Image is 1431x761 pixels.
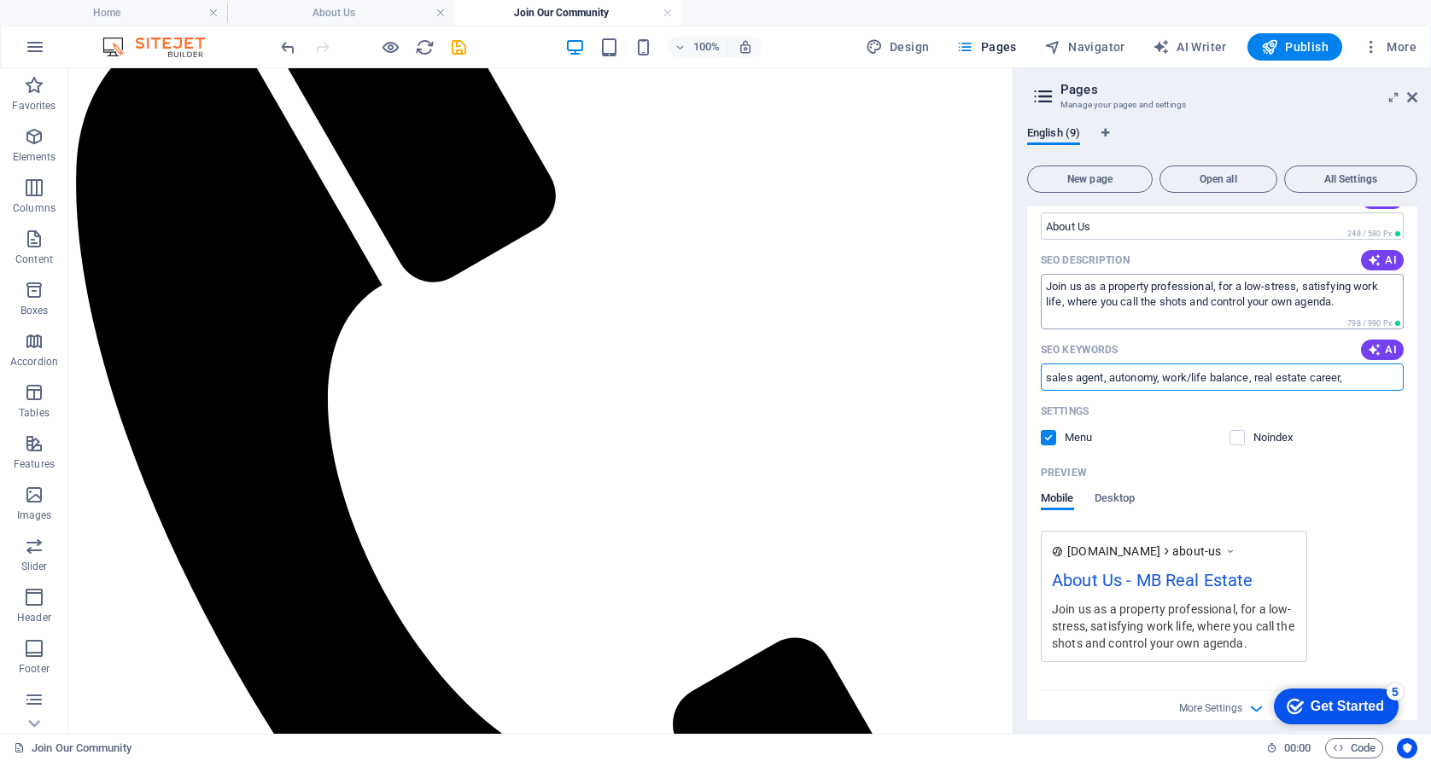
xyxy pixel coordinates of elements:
[277,37,298,57] button: undo
[1041,212,1404,240] input: About Us
[126,3,143,20] div: 5
[1065,430,1120,445] p: Define if you want this page to be shown in auto-generated navigation.
[19,406,50,420] p: Tables
[1060,82,1417,97] h2: Pages
[1052,567,1296,601] div: About Us - MB Real Estate
[1247,33,1342,61] button: Publish
[1344,228,1404,240] span: Calculated pixel length in search results
[10,355,58,369] p: Accordion
[1041,253,1130,267] p: SEO Description
[98,37,226,57] img: Editor Logo
[1159,166,1277,193] button: Open all
[1041,274,1404,329] textarea: Join us as a property professional, for a low-stress, satisfying work life, where you call the sh...
[668,37,728,57] button: 100%
[15,253,53,266] p: Content
[449,38,469,57] i: Save (Ctrl+S)
[1027,126,1417,159] div: Language Tabs
[1052,600,1296,652] div: Join us as a property professional, for a low-stress, satisfying work life, where you call the sh...
[1067,543,1160,560] span: [DOMAIN_NAME]
[1347,229,1392,238] span: 248 / 580 Px
[1179,702,1242,714] span: More Settings
[1368,253,1397,267] span: AI
[1153,38,1227,55] span: AI Writer
[13,150,56,164] p: Elements
[14,457,55,471] p: Features
[20,304,49,317] p: Boxes
[454,3,681,22] h4: Join Our Community
[17,611,51,624] p: Header
[414,37,435,57] button: reload
[17,508,52,522] p: Images
[1041,491,1135,524] div: Preview
[1253,430,1309,445] p: Instruct search engines to exclude this page from search results.
[1041,404,1089,418] p: Settings
[738,39,753,55] i: On resize automatically adjust zoom level to fit chosen device.
[1167,174,1270,184] span: Open all
[1333,738,1376,758] span: Code
[1296,741,1299,754] span: :
[21,560,48,573] p: Slider
[19,662,50,676] p: Footer
[949,33,1023,61] button: Pages
[859,33,937,61] button: Design
[1361,340,1404,360] button: AI
[1397,738,1417,758] button: Usercentrics
[1172,543,1221,560] span: about-us
[1347,319,1392,328] span: 798 / 990 Px
[1292,174,1410,184] span: All Settings
[1041,488,1074,512] span: Mobile
[13,201,55,215] p: Columns
[278,38,298,57] i: Undo: Change pages (Ctrl+Z)
[1027,166,1153,193] button: New page
[956,38,1016,55] span: Pages
[50,19,124,34] div: Get Started
[415,38,435,57] i: Reload page
[380,37,400,57] button: Click here to leave preview mode and continue editing
[1325,738,1383,758] button: Code
[12,99,55,113] p: Favorites
[1363,38,1416,55] span: More
[1146,33,1234,61] button: AI Writer
[1261,38,1329,55] span: Publish
[866,38,930,55] span: Design
[1035,174,1145,184] span: New page
[1060,97,1383,113] h3: Manage your pages and settings
[1356,33,1423,61] button: More
[1361,250,1404,270] button: AI
[1041,343,1118,357] p: SEO Keywords
[1368,343,1397,357] span: AI
[1027,123,1080,147] span: English (9)
[1037,33,1132,61] button: Navigator
[859,33,937,61] div: Design (Ctrl+Alt+Y)
[227,3,454,22] h4: About Us
[1266,738,1311,758] h6: Session time
[448,37,469,57] button: save
[693,37,721,57] h6: 100%
[1044,38,1125,55] span: Navigator
[1095,488,1136,512] span: Desktop
[1284,738,1311,758] span: 00 00
[14,738,131,758] a: Click to cancel selection. Double-click to open Pages
[1041,466,1087,479] p: Preview of your page in search results
[1212,698,1233,718] button: More Settings
[1344,317,1404,329] span: Calculated pixel length in search results
[1284,166,1417,193] button: All Settings
[14,9,138,44] div: Get Started 5 items remaining, 0% complete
